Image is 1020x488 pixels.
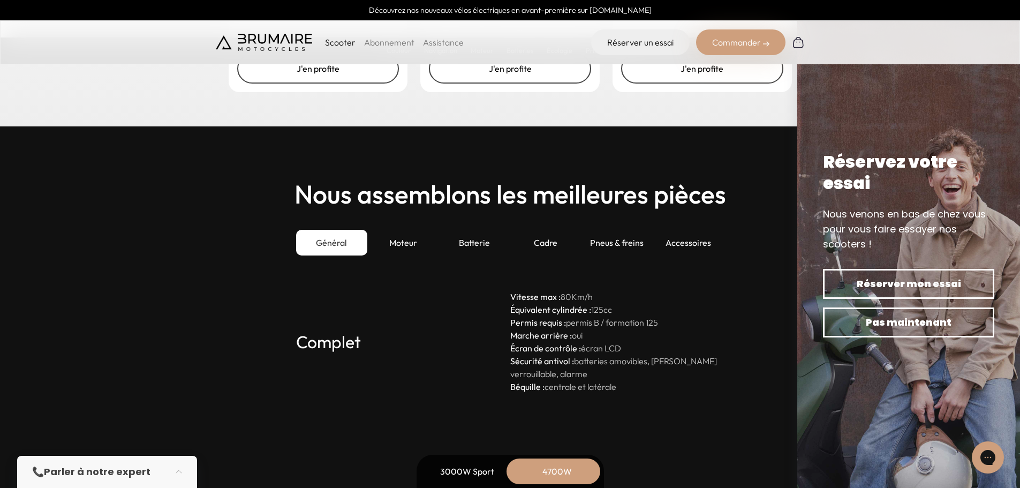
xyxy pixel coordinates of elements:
span: 80 [561,291,571,302]
a: Assistance [423,37,464,48]
div: Moteur [367,230,439,256]
p: Scooter [325,36,356,49]
h3: Complet [296,290,510,393]
a: J'en profite [429,54,591,84]
iframe: Gorgias live chat messenger [966,438,1009,477]
strong: Vitesse max : [510,291,561,302]
strong: Béquille : [510,381,545,392]
div: Commander [696,29,785,55]
p: Km/h cc oui écran LCD batteries amovibles, [PERSON_NAME] verrouillable, alarme centrale et latérale [510,290,724,393]
h2: Nous assemblons les meilleures pièces [294,180,726,208]
img: Brumaire Motocycles [216,34,312,51]
a: J'en profite [237,54,399,84]
strong: Équivalent cylindrée : [510,304,591,315]
span: 125 [591,304,603,315]
img: Panier [792,36,805,49]
div: Accessoires [653,230,724,256]
div: Général [296,230,367,256]
div: Pneus & freins [581,230,653,256]
img: right-arrow-2.png [763,41,769,47]
strong: Sécurité antivol : [510,356,574,366]
a: J'en profite [621,54,783,84]
div: Cadre [510,230,581,256]
strong: Permis requis : [510,317,566,328]
span: permis B / formation 125 [566,317,658,328]
div: Batterie [439,230,510,256]
a: Réserver un essai [591,29,690,55]
strong: Écran de contrôle : [510,343,581,354]
div: 4700W [515,459,600,484]
strong: Marche arrière : [510,330,572,341]
a: Abonnement [364,37,414,48]
div: 3000W Sport [425,459,510,484]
